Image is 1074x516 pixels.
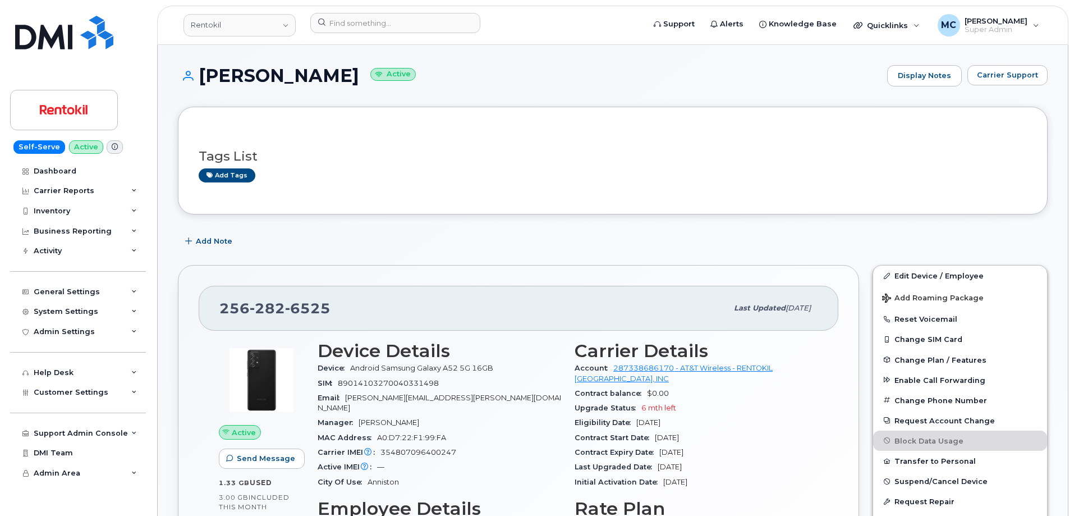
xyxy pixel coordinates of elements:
span: Active IMEI [318,463,377,471]
span: Manager [318,418,359,427]
span: Send Message [237,453,295,464]
button: Send Message [219,449,305,469]
span: Active [232,427,256,438]
span: 282 [250,300,285,317]
span: Last Upgraded Date [575,463,658,471]
span: Eligibility Date [575,418,636,427]
span: Contract Start Date [575,433,655,442]
a: 287338686170 - AT&T Wireless - RENTOKIL [GEOGRAPHIC_DATA], INC [575,364,773,382]
button: Suspend/Cancel Device [873,471,1047,491]
span: Email [318,394,345,402]
span: Add Note [196,236,232,246]
span: [PERSON_NAME] [359,418,419,427]
span: MAC Address [318,433,377,442]
h3: Device Details [318,341,561,361]
iframe: Messenger Launcher [1025,467,1066,508]
span: Anniston [368,478,399,486]
h3: Tags List [199,149,1027,163]
span: included this month [219,493,290,512]
button: Change Plan / Features [873,350,1047,370]
span: [DATE] [663,478,687,486]
span: Account [575,364,613,372]
button: Transfer to Personal [873,451,1047,471]
span: City Of Use [318,478,368,486]
button: Request Repair [873,491,1047,512]
span: Initial Activation Date [575,478,663,486]
span: Device [318,364,350,372]
img: image20231002-3703462-2e78ka.jpeg [228,346,295,414]
button: Block Data Usage [873,431,1047,451]
span: Upgrade Status [575,404,641,412]
span: A0:D7:22:F1:99:FA [377,433,446,442]
span: [DATE] [655,433,679,442]
span: $0.00 [647,389,669,398]
h1: [PERSON_NAME] [178,66,882,85]
button: Change Phone Number [873,390,1047,410]
button: Change SIM Card [873,329,1047,349]
span: 354807096400247 [380,448,456,456]
span: Contract Expiry Date [575,448,659,456]
span: 6525 [285,300,331,317]
span: 3.00 GB [219,494,249,501]
span: used [250,478,272,487]
span: — [377,463,384,471]
span: Add Roaming Package [882,294,984,304]
span: Android Samsung Galaxy A52 5G 16GB [350,364,493,372]
span: SIM [318,379,338,387]
span: [DATE] [659,448,683,456]
span: [PERSON_NAME][EMAIL_ADDRESS][PERSON_NAME][DOMAIN_NAME] [318,394,561,412]
button: Carrier Support [967,65,1048,85]
button: Reset Voicemail [873,309,1047,329]
span: Last updated [734,304,786,312]
button: Add Note [178,231,242,252]
button: Enable Call Forwarding [873,370,1047,390]
a: Add tags [199,168,255,182]
span: 89014103270040331498 [338,379,439,387]
button: Request Account Change [873,410,1047,431]
small: Active [370,68,416,81]
a: Display Notes [887,65,962,86]
span: Carrier IMEI [318,448,380,456]
span: 6 mth left [641,404,676,412]
span: [DATE] [636,418,660,427]
button: Add Roaming Package [873,286,1047,309]
span: Enable Call Forwarding [894,376,985,384]
span: Change Plan / Features [894,355,986,364]
h3: Carrier Details [575,341,818,361]
span: Carrier Support [977,70,1038,80]
span: [DATE] [658,463,682,471]
span: Suspend/Cancel Device [894,477,988,486]
span: 256 [219,300,331,317]
span: Contract balance [575,389,647,398]
span: 1.33 GB [219,479,250,487]
a: Edit Device / Employee [873,266,1047,286]
span: [DATE] [786,304,811,312]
